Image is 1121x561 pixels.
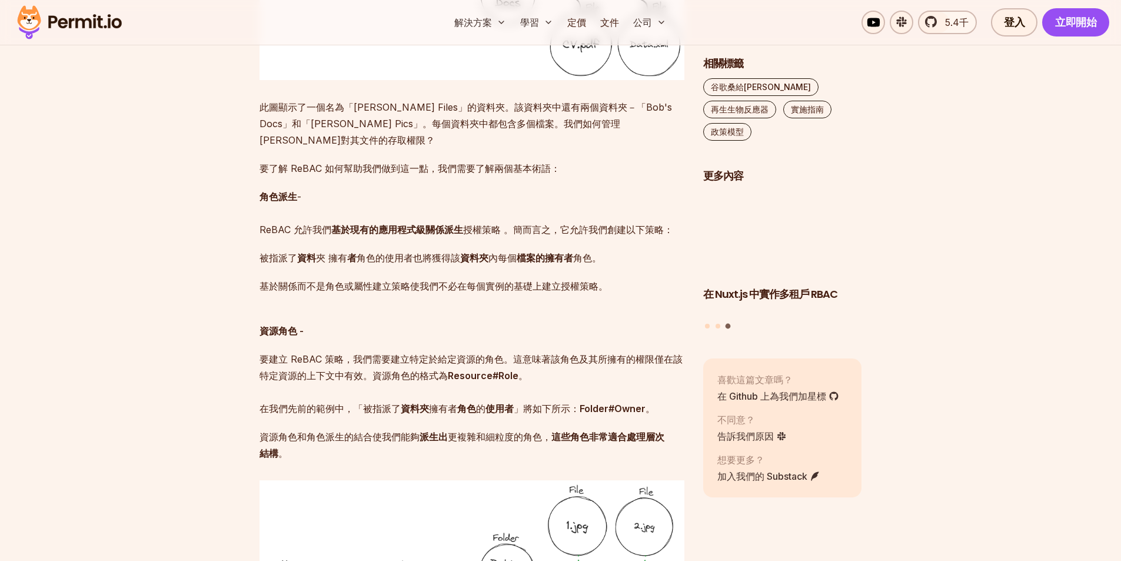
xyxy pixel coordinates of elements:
font: 角色派生 [260,191,297,203]
font: Resource#Role [448,370,518,381]
font: 喜歡這篇文章嗎？ [717,374,793,386]
font: 這些角色非常適合處理層次結構 [260,431,664,459]
img: 許可證標誌 [12,2,127,42]
font: 角色的 [357,252,385,264]
font: 基於關係而不是角色或屬性建立策略使我們不必在每個實例的基礎上建立授權策略。 [260,280,608,292]
a: 告訴我們原因 [717,429,787,443]
font: 在我們先前的範例中，「 [260,403,363,414]
a: 谷歌桑給[PERSON_NAME] [703,78,819,96]
font: 再生生物反應器 [711,104,769,114]
a: 文件 [596,11,624,34]
font: 簡而言之，它允許我們創建以下策略： [513,224,673,235]
font: 谷歌桑給[PERSON_NAME] [711,82,811,92]
font: 也將獲得 [413,252,451,264]
font: 夾 擁有 [316,252,347,264]
font: 想要更多？ [717,454,764,466]
img: 在 Nuxt.js 中實作多租戶 RBAC [703,191,862,280]
font: 要建立 ReBAC 策略，我們需要建立特定於給定資源的角色。這意味著該角色及其所擁有的權限僅在該特定資源的上下文中有效。資源角色的格式為 [260,353,683,381]
font: 此圖顯示了一個名為「[PERSON_NAME] Files」的資料夾。該資料夾中還有兩個資料夾－「Bob's Docs」和「[PERSON_NAME] Pics」。每個資料夾中都包含多個檔案。我... [260,101,672,146]
font: 使用者 [485,403,514,414]
a: 立即開始 [1042,8,1109,36]
font: 派生 [444,224,463,235]
font: 者 [347,252,357,264]
font: 的 [535,252,545,264]
button: 轉至投影片 1 [705,324,710,328]
font: 5.4千 [945,16,969,28]
font: 資源角色 - [260,325,304,337]
font: 。 [646,403,655,414]
font: 授權策略 。 [463,224,513,235]
a: 定價 [563,11,591,34]
font: 不同意？ [717,414,755,426]
font: 」將如下所示： [514,403,580,414]
font: 資料夾 [401,403,429,414]
div: 貼文 [703,191,862,330]
font: 更多內容 [703,168,743,183]
font: 公司 [633,16,652,28]
font: 檔案 [517,252,535,264]
a: 政策模型 [703,123,751,141]
font: 資料夾 [460,252,488,264]
li: 3 之 3 [703,191,862,316]
font: 基於現有的應用程式級關係 [331,224,444,235]
font: 政策模型 [711,127,744,137]
font: 。 [278,447,288,459]
font: 在 Nuxt.js 中實作多租戶 RBAC [703,286,837,301]
a: 在 Github 上為我們加星標 [717,389,839,403]
a: 登入 [991,8,1037,36]
font: 定價 [567,16,586,28]
font: 擁有者 [545,252,573,264]
a: 再生生物反應器 [703,101,776,118]
font: 派生出 [420,431,448,443]
font: - [297,191,301,203]
font: 。 [518,370,528,381]
a: 實施指南 [783,101,831,118]
a: 加入我們的 Substack [717,469,820,483]
font: 更複雜和細粒度的角色， [448,431,551,443]
font: 實施指南 [791,104,824,114]
font: 相關標籤 [703,56,743,71]
font: 學習 [520,16,539,28]
font: Folder#Owner [580,403,646,414]
a: 在 Nuxt.js 中實作多租戶 RBAC在 Nuxt.js 中實作多租戶 RBAC [703,191,862,316]
font: ReBAC 允許我們 [260,224,331,235]
font: 解決方案 [454,16,492,28]
font: 被指派了 [363,403,401,414]
font: 要了解 ReBAC 如何幫助我們做到這一點，我們需要了解兩個基本術語： [260,162,560,174]
font: 使用者 [385,252,413,264]
font: 擁有者 [429,403,457,414]
font: 該 [451,252,460,264]
font: 被指派了 [260,252,297,264]
font: 文件 [600,16,619,28]
font: 內每個 [488,252,517,264]
button: 學習 [515,11,558,34]
button: 公司 [628,11,671,34]
a: 5.4千 [918,11,977,34]
font: 角色 [457,403,476,414]
button: 轉至幻燈片 3 [726,323,731,328]
font: 立即開始 [1055,15,1096,29]
font: 資料 [297,252,316,264]
button: 轉至投影片 2 [716,324,720,328]
button: 解決方案 [450,11,511,34]
font: 資源角色和角色派生的結合使我們能夠 [260,431,420,443]
font: 角色。 [573,252,601,264]
font: 的 [476,403,485,414]
font: 登入 [1004,15,1024,29]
